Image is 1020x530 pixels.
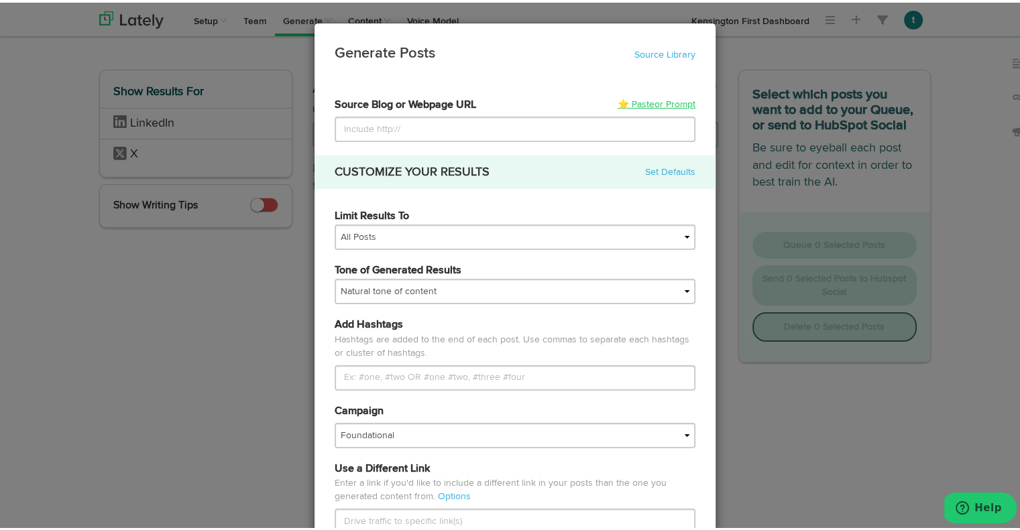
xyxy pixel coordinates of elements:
strong: Generate Posts [335,44,435,58]
label: Campaign [335,401,384,417]
iframe: Opens a widget where you can find more information [944,490,1017,523]
label: Limit Results To [335,206,409,222]
span: or Prompt [655,97,695,107]
input: Ex: #one, #two OR #one #two, #three #four [335,362,695,388]
a: Source Library [634,48,695,57]
label: Source Blog or Webpage URL [335,95,476,111]
span: Use a Different Link [335,461,430,472]
label: Tone of Generated Results [335,261,461,276]
span: Hashtags are added to the end of each post. Use commas to separate each hashtags or cluster of ha... [335,330,695,362]
input: Include http:// [335,114,695,139]
a: ⭐ Paste [618,95,695,109]
a: Set Defaults [645,163,695,176]
label: Add Hashtags [335,315,403,330]
a: Options [438,489,471,499]
span: Enter a link if you'd like to include a different link in your posts than the one you generated c... [335,476,667,499]
h4: CUSTOMIZE YOUR RESULTS [335,163,490,176]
